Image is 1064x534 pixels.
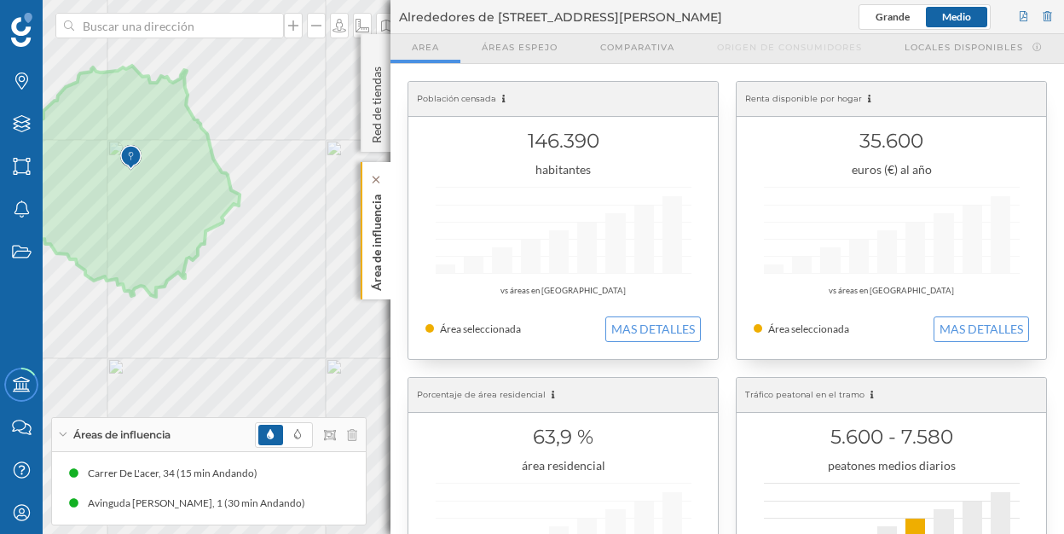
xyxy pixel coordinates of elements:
[412,41,439,54] span: Area
[425,161,701,178] div: habitantes
[905,41,1023,54] span: Locales disponibles
[754,125,1029,157] h1: 35.600
[754,457,1029,474] div: peatones medios diarios
[717,41,862,54] span: Origen de consumidores
[440,322,521,335] span: Área seleccionada
[425,282,701,299] div: vs áreas en [GEOGRAPHIC_DATA]
[934,316,1029,342] button: MAS DETALLES
[73,427,171,443] span: Áreas de influencia
[942,10,971,23] span: Medio
[768,322,849,335] span: Área seleccionada
[425,125,701,157] h1: 146.390
[737,378,1046,413] div: Tráfico peatonal en el tramo
[605,316,701,342] button: MAS DETALLES
[600,41,674,54] span: Comparativa
[425,457,701,474] div: área residencial
[408,82,718,117] div: Población censada
[34,12,95,27] span: Soporte
[876,10,910,23] span: Grande
[88,495,314,512] div: Avinguda [PERSON_NAME], 1 (30 min Andando)
[737,82,1046,117] div: Renta disponible por hogar
[88,465,266,482] div: Carrer De L'acer, 34 (15 min Andando)
[368,188,385,291] p: Área de influencia
[482,41,558,54] span: Áreas espejo
[399,9,722,26] span: Alrededores de [STREET_ADDRESS][PERSON_NAME]
[368,60,385,143] p: Red de tiendas
[425,421,701,453] h1: 63,9 %
[11,13,32,47] img: Geoblink Logo
[754,421,1029,453] h1: 5.600 - 7.580
[754,282,1029,299] div: vs áreas en [GEOGRAPHIC_DATA]
[120,141,142,175] img: Marker
[408,378,718,413] div: Porcentaje de área residencial
[754,161,1029,178] div: euros (€) al año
